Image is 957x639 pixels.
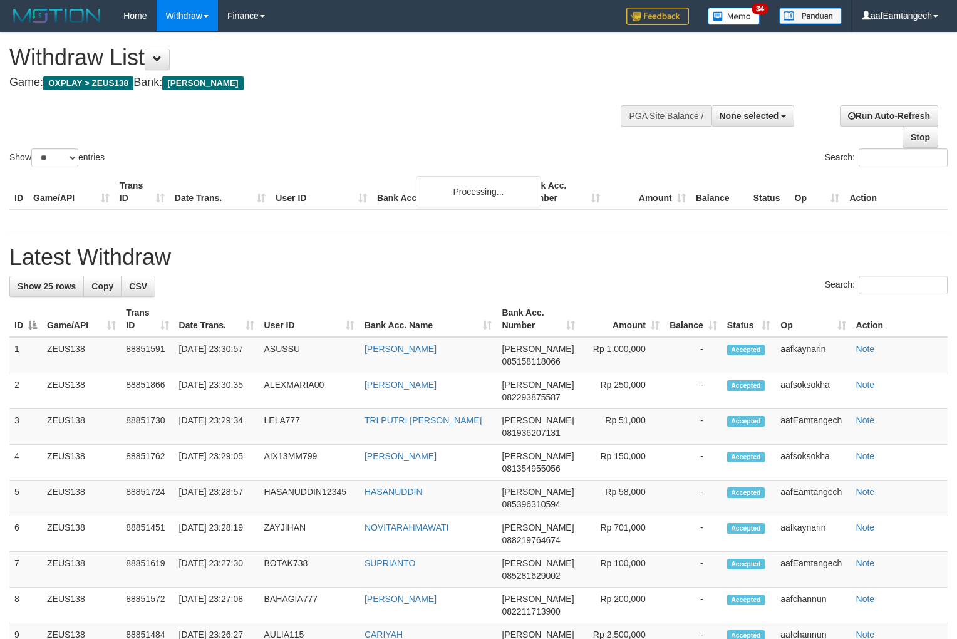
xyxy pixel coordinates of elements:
[727,559,765,569] span: Accepted
[626,8,689,25] img: Feedback.jpg
[9,6,105,25] img: MOTION_logo.png
[720,111,779,121] span: None selected
[775,373,851,409] td: aafsoksokha
[121,445,173,481] td: 88851762
[42,409,121,445] td: ZEUS138
[31,148,78,167] select: Showentries
[727,345,765,355] span: Accepted
[42,337,121,373] td: ZEUS138
[365,380,437,390] a: [PERSON_NAME]
[580,552,665,588] td: Rp 100,000
[775,481,851,516] td: aafEamtangech
[365,487,423,497] a: HASANUDDIN
[259,301,360,337] th: User ID: activate to sort column ascending
[174,516,259,552] td: [DATE] 23:28:19
[580,445,665,481] td: Rp 150,000
[365,558,415,568] a: SUPRIANTO
[825,276,948,294] label: Search:
[115,174,170,210] th: Trans ID
[665,337,722,373] td: -
[665,301,722,337] th: Balance: activate to sort column ascending
[844,174,948,210] th: Action
[711,105,795,127] button: None selected
[365,415,482,425] a: TRI PUTRI [PERSON_NAME]
[42,301,121,337] th: Game/API: activate to sort column ascending
[9,276,84,297] a: Show 25 rows
[502,594,574,604] span: [PERSON_NAME]
[502,487,574,497] span: [PERSON_NAME]
[580,588,665,623] td: Rp 200,000
[502,535,560,545] span: Copy 088219764674 to clipboard
[502,428,560,438] span: Copy 081936207131 to clipboard
[497,301,580,337] th: Bank Acc. Number: activate to sort column ascending
[9,245,948,270] h1: Latest Withdraw
[9,76,626,89] h4: Game: Bank:
[605,174,691,210] th: Amount
[856,344,875,354] a: Note
[856,487,875,497] a: Note
[9,337,42,373] td: 1
[9,445,42,481] td: 4
[775,516,851,552] td: aafkaynarin
[174,445,259,481] td: [DATE] 23:29:05
[174,481,259,516] td: [DATE] 23:28:57
[121,481,173,516] td: 88851724
[665,409,722,445] td: -
[502,606,560,616] span: Copy 082211713900 to clipboard
[708,8,760,25] img: Button%20Memo.svg
[121,409,173,445] td: 88851730
[502,571,560,581] span: Copy 085281629002 to clipboard
[9,148,105,167] label: Show entries
[722,301,775,337] th: Status: activate to sort column ascending
[580,516,665,552] td: Rp 701,000
[43,76,133,90] span: OXPLAY > ZEUS138
[665,516,722,552] td: -
[856,451,875,461] a: Note
[856,415,875,425] a: Note
[727,523,765,534] span: Accepted
[727,416,765,427] span: Accepted
[9,409,42,445] td: 3
[851,301,948,337] th: Action
[790,174,845,210] th: Op
[903,127,938,148] a: Stop
[9,588,42,623] td: 8
[121,552,173,588] td: 88851619
[665,373,722,409] td: -
[174,301,259,337] th: Date Trans.: activate to sort column ascending
[665,445,722,481] td: -
[129,281,147,291] span: CSV
[9,373,42,409] td: 2
[580,301,665,337] th: Amount: activate to sort column ascending
[18,281,76,291] span: Show 25 rows
[856,594,875,604] a: Note
[372,174,519,210] th: Bank Acc. Name
[9,301,42,337] th: ID: activate to sort column descending
[365,522,449,532] a: NOVITARAHMAWATI
[83,276,122,297] a: Copy
[775,588,851,623] td: aafchannun
[665,552,722,588] td: -
[42,552,121,588] td: ZEUS138
[162,76,243,90] span: [PERSON_NAME]
[665,588,722,623] td: -
[775,337,851,373] td: aafkaynarin
[856,380,875,390] a: Note
[259,481,360,516] td: HASANUDDIN12345
[580,337,665,373] td: Rp 1,000,000
[121,337,173,373] td: 88851591
[775,301,851,337] th: Op: activate to sort column ascending
[170,174,271,210] th: Date Trans.
[580,481,665,516] td: Rp 58,000
[502,415,574,425] span: [PERSON_NAME]
[775,552,851,588] td: aafEamtangech
[174,588,259,623] td: [DATE] 23:27:08
[259,516,360,552] td: ZAYJIHAN
[271,174,372,210] th: User ID
[42,373,121,409] td: ZEUS138
[42,588,121,623] td: ZEUS138
[174,373,259,409] td: [DATE] 23:30:35
[502,392,560,402] span: Copy 082293875587 to clipboard
[502,464,560,474] span: Copy 081354955056 to clipboard
[665,481,722,516] td: -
